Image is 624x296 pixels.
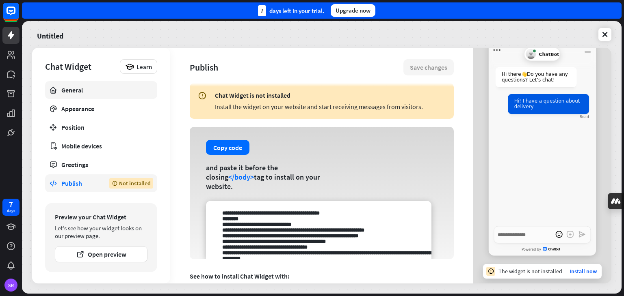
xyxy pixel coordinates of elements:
[524,47,560,61] div: ChatBot
[61,123,141,131] div: Position
[61,105,141,113] div: Appearance
[45,81,157,99] a: General
[580,115,589,119] div: Read
[514,98,580,109] span: Hi! I have a question about delivery
[45,61,116,72] div: Chat Widget
[492,45,503,56] button: Open menu
[61,142,141,150] div: Mobile devices
[61,179,97,187] div: Publish
[7,208,15,214] div: days
[582,45,593,56] button: Minimize window
[4,279,17,292] div: SR
[55,224,147,240] div: Let's see how your widget looks on our preview page.
[215,91,446,99] div: Chat Widget is not installed
[258,5,324,16] div: days left in your trial.
[522,248,541,251] span: Powered by
[190,272,454,280] div: See how to install Chat Widget with:
[55,213,147,221] div: Preview your Chat Widget
[45,118,157,136] a: Position
[55,246,147,262] button: Open preview
[576,229,587,240] button: Send a message
[109,178,153,189] div: Not installed
[494,226,591,243] textarea: Write a message…
[489,245,596,255] a: Powered byChatBot
[206,140,249,155] button: Copy code
[61,161,141,169] div: Greetings
[2,199,19,216] a: 7 days
[45,137,157,155] a: Mobile devices
[565,229,576,240] button: Add an attachment
[190,62,403,73] div: Publish
[539,51,559,57] span: ChatBot
[206,163,326,191] div: and paste it before the closing tag to install on your website.
[45,156,157,174] a: Greetings
[570,268,597,275] a: Install now
[543,247,563,252] span: ChatBot
[215,103,446,111] div: Install the widget on your website and start receiving messages from visitors.
[403,59,454,75] button: Save changes
[258,5,266,16] div: 7
[9,201,13,208] div: 7
[331,4,375,17] div: Upgrade now
[553,229,564,240] button: open emoji picker
[502,71,568,82] span: Hi there 👋 Do you have any questions? Let’s chat!
[45,100,157,118] a: Appearance
[228,172,254,182] span: </body>
[136,63,152,71] span: Learn
[37,26,63,43] a: Untitled
[6,3,31,28] button: Open LiveChat chat widget
[45,174,157,192] a: Publish Not installed
[498,268,562,275] div: The widget is not installed
[61,86,141,94] div: General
